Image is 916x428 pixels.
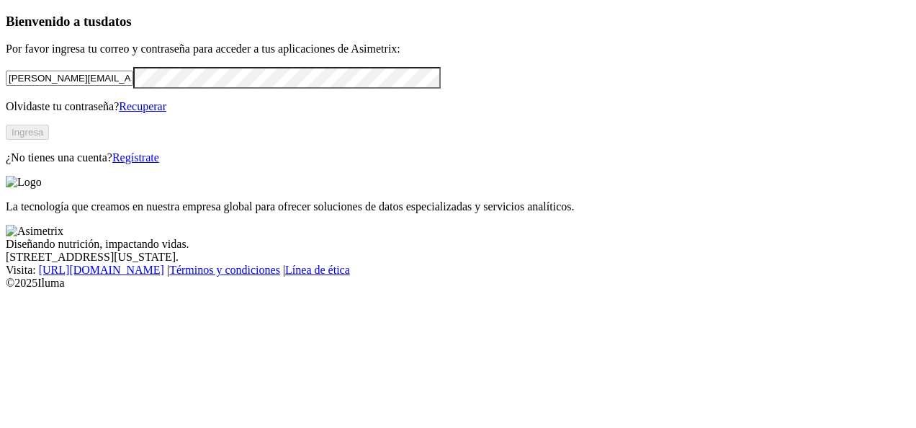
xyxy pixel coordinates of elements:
img: Logo [6,176,42,189]
a: Términos y condiciones [169,264,280,276]
input: Tu correo [6,71,133,86]
div: © 2025 Iluma [6,277,910,290]
div: [STREET_ADDRESS][US_STATE]. [6,251,910,264]
div: Diseñando nutrición, impactando vidas. [6,238,910,251]
button: Ingresa [6,125,49,140]
span: datos [101,14,132,29]
div: Visita : | | [6,264,910,277]
p: Por favor ingresa tu correo y contraseña para acceder a tus aplicaciones de Asimetrix: [6,43,910,55]
p: La tecnología que creamos en nuestra empresa global para ofrecer soluciones de datos especializad... [6,200,910,213]
a: Regístrate [112,151,159,164]
h3: Bienvenido a tus [6,14,910,30]
p: ¿No tienes una cuenta? [6,151,910,164]
a: [URL][DOMAIN_NAME] [39,264,164,276]
a: Línea de ética [285,264,350,276]
img: Asimetrix [6,225,63,238]
p: Olvidaste tu contraseña? [6,100,910,113]
a: Recuperar [119,100,166,112]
